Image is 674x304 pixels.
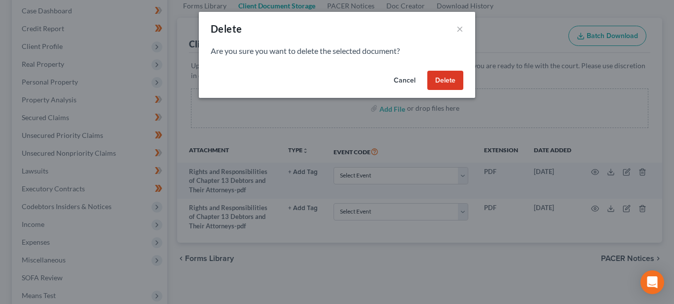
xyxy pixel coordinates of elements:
p: Are you sure you want to delete the selected document? [211,45,463,57]
button: × [456,23,463,35]
div: Delete [211,22,242,36]
div: Open Intercom Messenger [640,270,664,294]
button: Cancel [386,71,423,90]
button: Delete [427,71,463,90]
